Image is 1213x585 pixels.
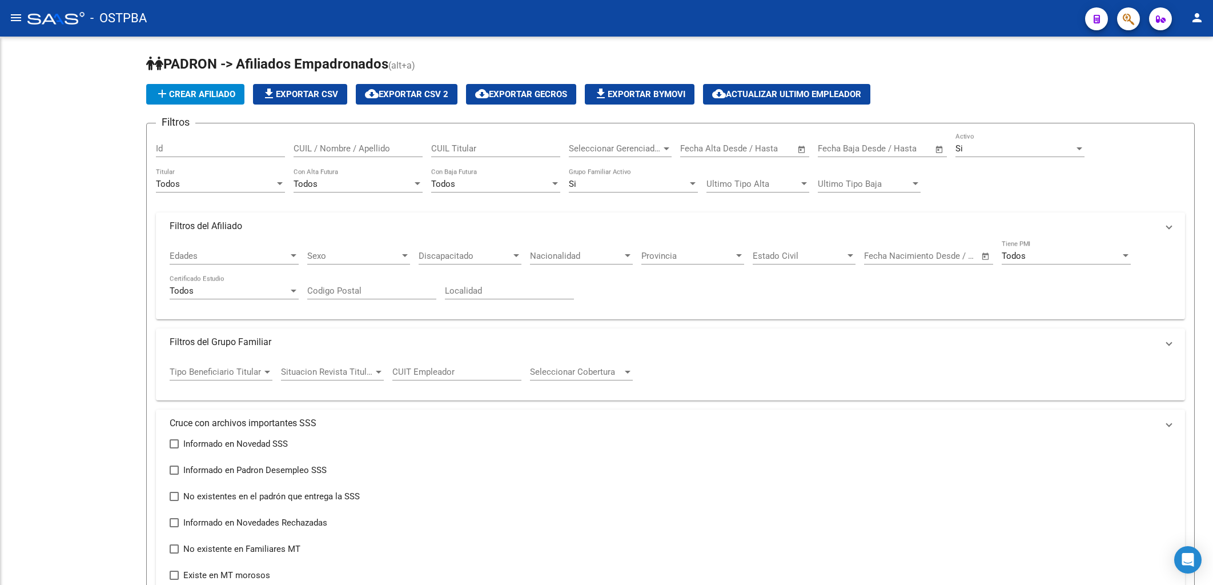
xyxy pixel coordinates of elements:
[253,84,347,105] button: Exportar CSV
[933,143,946,156] button: Open calendar
[796,143,809,156] button: Open calendar
[569,179,576,189] span: Si
[703,84,870,105] button: Actualizar ultimo Empleador
[156,114,195,130] h3: Filtros
[183,490,360,503] span: No existentes en el padrón que entrega la SSS
[155,89,235,99] span: Crear Afiliado
[530,251,622,261] span: Nacionalidad
[307,251,400,261] span: Sexo
[712,89,861,99] span: Actualizar ultimo Empleador
[170,251,288,261] span: Edades
[979,250,993,263] button: Open calendar
[818,179,910,189] span: Ultimo Tipo Baja
[170,286,194,296] span: Todos
[146,56,388,72] span: PADRON -> Afiliados Empadronados
[569,143,661,154] span: Seleccionar Gerenciador
[641,251,734,261] span: Provincia
[156,179,180,189] span: Todos
[183,542,300,556] span: No existente en Familiares MT
[9,11,23,25] mat-icon: menu
[585,84,694,105] button: Exportar Bymovi
[706,179,799,189] span: Ultimo Tipo Alta
[170,220,1158,233] mat-panel-title: Filtros del Afiliado
[146,84,244,105] button: Crear Afiliado
[1002,251,1026,261] span: Todos
[262,87,276,101] mat-icon: file_download
[865,143,921,154] input: End date
[365,87,379,101] mat-icon: cloud_download
[170,417,1158,430] mat-panel-title: Cruce con archivos importantes SSS
[475,89,567,99] span: Exportar GECROS
[155,87,169,101] mat-icon: add
[728,143,783,154] input: End date
[356,84,457,105] button: Exportar CSV 2
[419,251,511,261] span: Discapacitado
[156,356,1185,400] div: Filtros del Grupo Familiar
[388,60,415,71] span: (alt+a)
[680,143,717,154] input: Start date
[170,367,262,377] span: Tipo Beneficiario Titular
[1190,11,1204,25] mat-icon: person
[183,463,327,477] span: Informado en Padron Desempleo SSS
[156,240,1185,320] div: Filtros del Afiliado
[818,143,855,154] input: Start date
[170,336,1158,348] mat-panel-title: Filtros del Grupo Familiar
[753,251,845,261] span: Estado Civil
[864,251,901,261] input: Start date
[183,568,270,582] span: Existe en MT morosos
[466,84,576,105] button: Exportar GECROS
[156,410,1185,437] mat-expansion-panel-header: Cruce con archivos importantes SSS
[183,516,327,530] span: Informado en Novedades Rechazadas
[262,89,338,99] span: Exportar CSV
[294,179,318,189] span: Todos
[712,87,726,101] mat-icon: cloud_download
[281,367,373,377] span: Situacion Revista Titular
[365,89,448,99] span: Exportar CSV 2
[955,143,963,154] span: Si
[911,251,967,261] input: End date
[156,213,1185,240] mat-expansion-panel-header: Filtros del Afiliado
[156,328,1185,356] mat-expansion-panel-header: Filtros del Grupo Familiar
[1174,546,1202,574] div: Open Intercom Messenger
[431,179,455,189] span: Todos
[90,6,147,31] span: - OSTPBA
[475,87,489,101] mat-icon: cloud_download
[183,437,288,451] span: Informado en Novedad SSS
[530,367,622,377] span: Seleccionar Cobertura
[594,89,685,99] span: Exportar Bymovi
[594,87,608,101] mat-icon: file_download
